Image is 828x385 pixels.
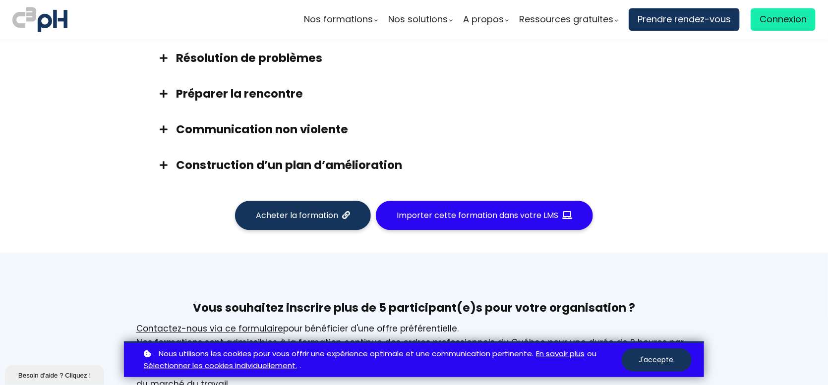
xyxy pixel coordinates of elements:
[536,348,585,360] a: En savoir plus
[622,348,692,372] button: J'accepte.
[519,12,613,27] span: Ressources gratuites
[5,363,106,385] iframe: chat widget
[176,157,677,173] h3: Construction d’un plan d’amélioration
[136,323,459,334] span: pour bénéficier d'une offre préférentielle.
[256,209,338,221] span: Acheter la formation
[304,12,373,27] span: Nos formations
[376,201,593,230] button: Importer cette formation dans votre LMS
[176,50,677,66] h3: Résolution de problèmes
[144,360,297,372] a: Sélectionner les cookies individuellement.
[751,8,816,31] a: Connexion
[638,12,731,27] span: Prendre rendez-vous
[176,86,677,102] h3: Préparer la rencontre
[141,348,622,373] p: ou .
[136,336,684,362] span: Nos formations sont admissibles à la formation continue des ordres professionnels du Québec pour ...
[136,299,692,317] h4: Vous souhaitez inscrire plus de 5 participant(e)s pour votre organisation ?
[629,8,740,31] a: Prendre rendez-vous
[463,12,504,27] span: A propos
[159,348,533,360] span: Nous utilisons les cookies pour vous offrir une expérience optimale et une communication pertinente.
[397,209,558,221] span: Importer cette formation dans votre LMS
[136,323,283,334] a: Contactez-nous via ce formulaire
[388,12,448,27] span: Nos solutions
[12,5,67,34] img: logo C3PH
[760,12,807,27] span: Connexion
[176,121,677,137] h3: Communication non violente
[235,201,371,230] button: Acheter la formation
